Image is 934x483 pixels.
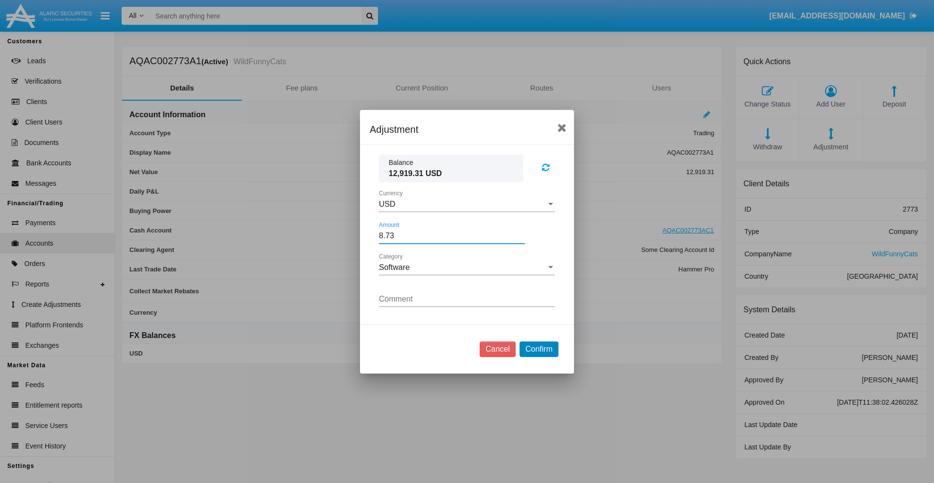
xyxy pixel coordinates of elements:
[389,168,514,179] span: 12,919.31 USD
[480,341,516,357] button: Cancel
[389,158,514,168] span: Balance
[379,200,395,208] span: USD
[379,263,410,271] span: Software
[520,341,558,357] button: Confirm
[370,122,564,137] div: Adjustment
